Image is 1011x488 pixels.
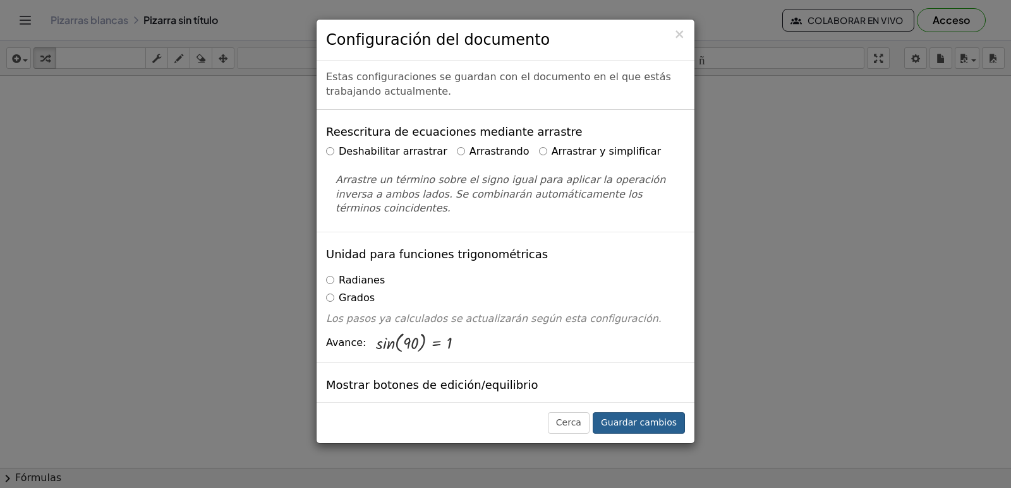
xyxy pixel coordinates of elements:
[552,145,662,157] font: Arrastrar y simplificar
[457,147,465,155] input: Arrastrando
[601,417,677,427] font: Guardar cambios
[326,31,550,49] font: Configuración del documento
[326,247,548,261] font: Unidad para funciones trigonométricas
[339,292,375,304] font: Grados
[593,412,685,434] button: Guardar cambios
[548,412,590,434] button: Cerca
[674,28,685,41] button: Cerca
[326,125,583,138] font: Reescritura de ecuaciones mediante arrastre
[326,276,334,284] input: Radianes
[326,312,662,324] font: Los pasos ya calculados se actualizarán según esta configuración.
[326,147,334,155] input: Deshabilitar arrastrar
[539,147,547,155] input: Arrastrar y simplificar
[339,145,447,157] font: Deshabilitar arrastrar
[339,274,385,286] font: Radianes
[326,378,538,391] font: Mostrar botones de edición/equilibrio
[469,145,530,157] font: Arrastrando
[326,71,671,97] font: Estas configuraciones se guardan con el documento en el que estás trabajando actualmente.
[674,27,685,42] font: ×
[326,294,334,302] input: Grados
[326,336,366,348] font: Avance:
[336,174,665,215] font: Arrastre un término sobre el signo igual para aplicar la operación inversa a ambos lados. Se comb...
[556,417,581,427] font: Cerca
